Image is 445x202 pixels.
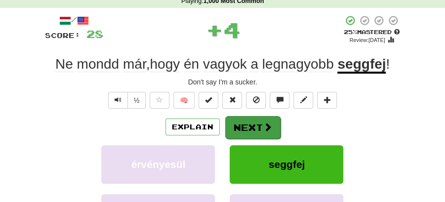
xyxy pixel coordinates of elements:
[262,56,334,72] span: legnagyobb
[250,56,258,72] span: a
[123,56,146,72] span: már
[246,92,266,109] button: Ignore sentence (alt+i)
[223,17,241,42] span: 4
[343,28,401,36] div: Mastered
[165,119,220,135] button: Explain
[270,92,289,109] button: Discuss sentence (alt+u)
[108,92,128,109] button: Play sentence audio (ctl+space)
[150,92,169,109] button: Favorite sentence (alt+f)
[206,15,223,44] span: +
[317,92,337,109] button: Add to collection (alt+a)
[77,56,120,72] span: mondd
[101,145,215,184] button: érvényesül
[203,56,247,72] span: vagyok
[184,56,199,72] span: én
[150,56,180,72] span: hogy
[127,92,146,109] button: ½
[344,29,357,35] span: 25 %
[45,15,103,27] div: /
[173,92,195,109] button: 🧠
[337,56,386,74] u: seggfej
[55,56,337,72] span: ,
[293,92,313,109] button: Edit sentence (alt+d)
[350,37,385,43] small: Review: [DATE]
[225,116,281,139] button: Next
[45,77,401,87] div: Don't say I'm a sucker.
[199,92,218,109] button: Set this sentence to 100% Mastered (alt+m)
[45,31,81,40] span: Score:
[131,159,186,170] span: érvényesül
[106,92,146,109] div: Text-to-speech controls
[269,159,305,170] span: seggfej
[222,92,242,109] button: Reset to 0% Mastered (alt+r)
[386,56,390,72] span: !
[230,145,343,184] button: seggfej
[55,56,73,72] span: Ne
[86,28,103,40] span: 28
